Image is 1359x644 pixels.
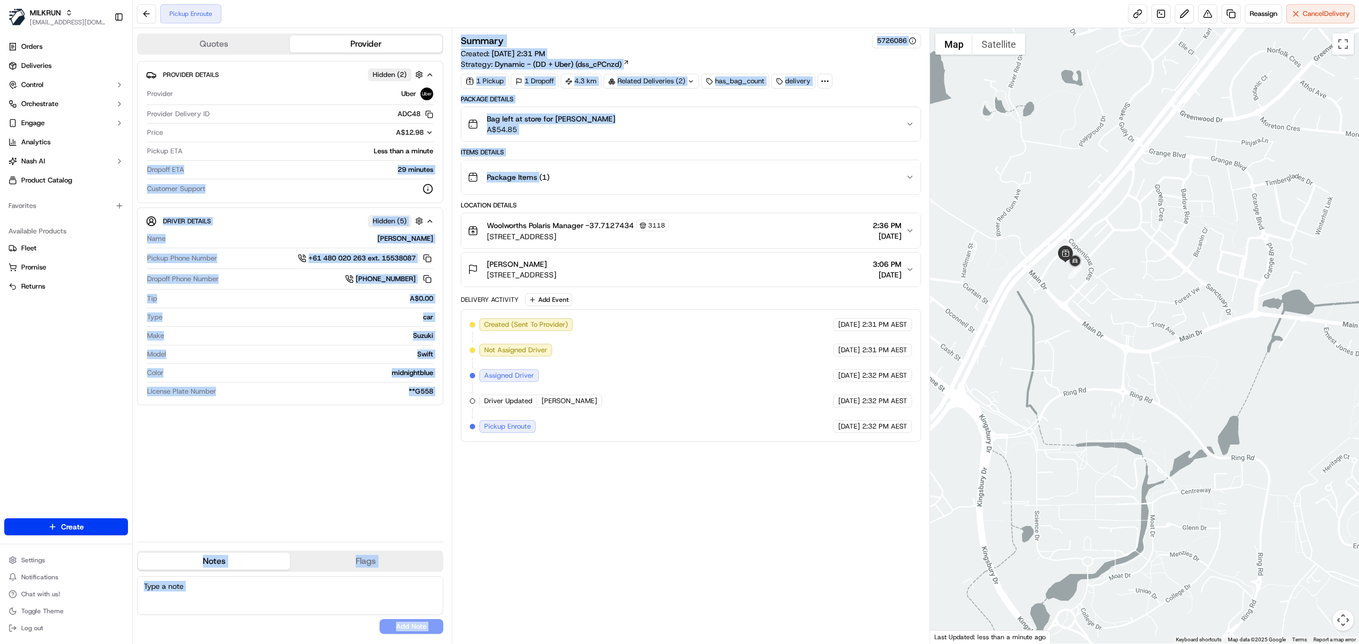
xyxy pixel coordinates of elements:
[356,274,416,284] span: [PHONE_NUMBER]
[604,74,699,89] div: Related Deliveries (2)
[21,42,42,51] span: Orders
[4,518,128,535] button: Create
[873,269,901,280] span: [DATE]
[511,74,558,89] div: 1 Dropoff
[147,184,205,194] span: Customer Support
[771,74,815,89] div: delivery
[877,36,916,46] button: 5726086
[146,66,434,83] button: Provider DetailsHidden (2)
[935,33,973,55] button: Show street map
[4,604,128,619] button: Toggle Theme
[461,213,921,248] button: Woolworths Polaris Manager -37.71274343118[STREET_ADDRESS]2:36 PM[DATE]
[4,57,128,74] a: Deliveries
[1228,637,1286,642] span: Map data ©2025 Google
[484,371,534,380] span: Assigned Driver
[461,148,921,156] div: Items Details
[147,89,173,99] span: Provider
[21,118,45,128] span: Engage
[21,590,60,598] span: Chat with us!
[1068,265,1082,279] div: 1
[398,109,433,119] button: ADC48
[373,70,407,80] span: Hidden ( 2 )
[4,172,128,189] a: Product Catalog
[4,134,128,151] a: Analytics
[973,33,1025,55] button: Show satellite imagery
[147,331,164,341] span: Make
[21,263,46,272] span: Promise
[561,74,601,89] div: 4.3 km
[161,294,433,303] div: A$0.00
[21,282,45,291] span: Returns
[487,269,556,280] span: [STREET_ADDRESS]
[1292,637,1307,642] a: Terms (opens in new tab)
[147,146,183,156] span: Pickup ETA
[1332,610,1354,631] button: Map camera controls
[21,80,44,90] span: Control
[147,350,166,359] span: Model
[21,573,58,581] span: Notifications
[420,88,433,100] img: uber-new-logo.jpeg
[147,387,216,396] span: License Plate Number
[461,295,519,304] div: Delivery Activity
[461,160,921,194] button: Package Items (1)
[146,212,434,230] button: Driver DetailsHidden (5)
[461,36,504,46] h3: Summary
[147,294,157,303] span: Tip
[8,263,124,272] a: Promise
[487,114,615,124] span: Bag left at store for [PERSON_NAME]
[492,49,545,58] span: [DATE] 2:31 PM
[21,556,45,564] span: Settings
[21,99,58,109] span: Orchestrate
[147,312,162,322] span: Type
[862,396,907,406] span: 2:32 PM AEST
[487,231,669,242] span: [STREET_ADDRESS]
[487,172,549,182] span: Package Items ( 1 )
[167,312,433,322] div: car
[4,240,128,257] button: Fleet
[168,331,433,341] div: Suzuki
[138,553,290,570] button: Notes
[21,624,43,632] span: Log out
[461,107,921,141] button: Bag left at store for [PERSON_NAME]A$54.85
[1303,9,1350,19] span: Cancel Delivery
[308,254,416,263] span: +61 480 020 263 ext. 15538087
[487,124,615,135] span: A$54.85
[461,59,630,69] div: Strategy:
[163,71,219,79] span: Provider Details
[163,217,211,225] span: Driver Details
[187,146,433,156] div: Less than a minute
[21,176,72,185] span: Product Catalog
[862,422,907,431] span: 2:32 PM AEST
[4,553,128,568] button: Settings
[4,587,128,602] button: Chat with us!
[838,345,860,355] span: [DATE]
[484,345,547,355] span: Not Assigned Driver
[170,350,433,359] div: Swift
[461,253,921,286] button: [PERSON_NAME][STREET_ADDRESS]3:06 PM[DATE]
[487,220,634,231] span: Woolworths Polaris Manager -37.7127434
[30,18,106,27] span: [EMAIL_ADDRESS][DOMAIN_NAME]
[495,59,630,69] a: Dynamic - (DD + Uber) (dss_cPCnzd)
[461,74,509,89] div: 1 Pickup
[838,320,860,329] span: [DATE]
[4,153,128,170] button: Nash AI
[873,220,901,231] span: 2:36 PM
[873,231,901,241] span: [DATE]
[30,7,61,18] button: MILKRUN
[290,36,442,53] button: Provider
[933,630,968,643] a: Open this area in Google Maps (opens a new window)
[862,320,907,329] span: 2:31 PM AEST
[368,214,426,228] button: Hidden (5)
[4,197,128,214] div: Favorites
[168,368,433,378] div: midnightblue
[4,76,128,93] button: Control
[4,570,128,585] button: Notifications
[21,607,64,615] span: Toggle Theme
[298,253,433,264] a: +61 480 020 263 ext. 15538087
[290,553,442,570] button: Flags
[8,243,124,253] a: Fleet
[862,371,907,380] span: 2:32 PM AEST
